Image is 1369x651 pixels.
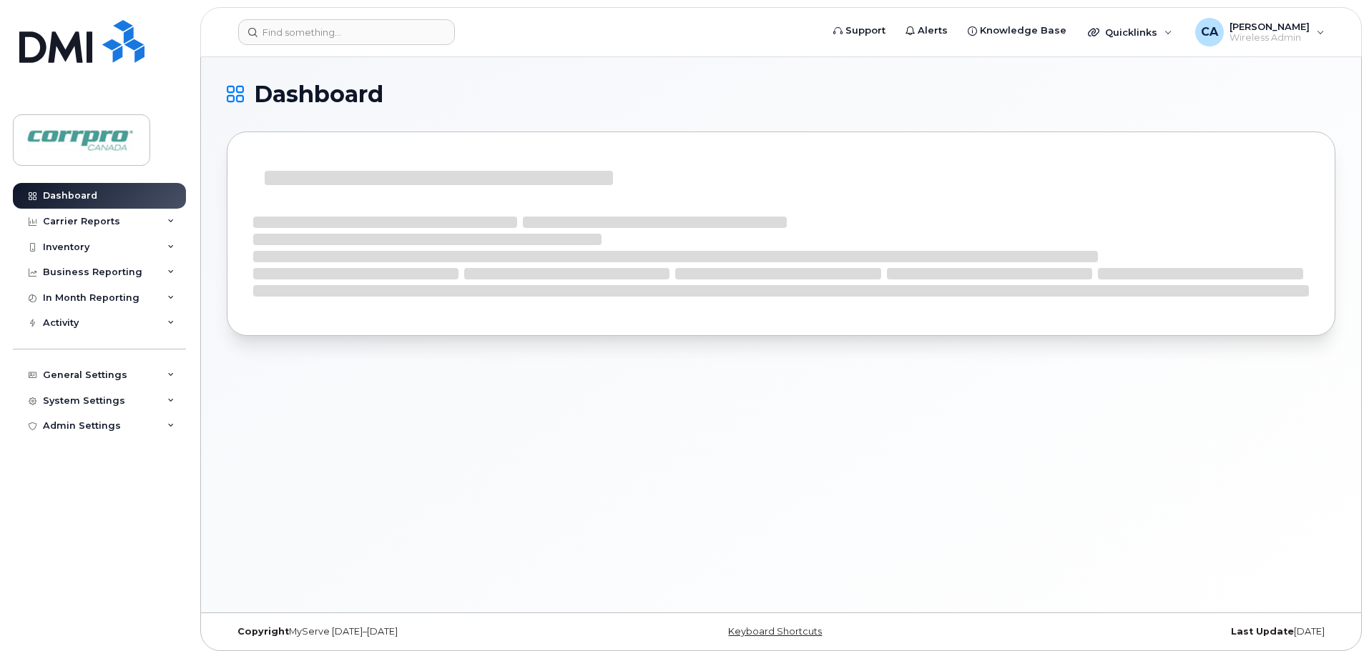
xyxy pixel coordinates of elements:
div: MyServe [DATE]–[DATE] [227,626,597,637]
span: Dashboard [254,84,383,105]
div: [DATE] [966,626,1335,637]
strong: Last Update [1231,626,1294,637]
a: Keyboard Shortcuts [728,626,822,637]
strong: Copyright [237,626,289,637]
